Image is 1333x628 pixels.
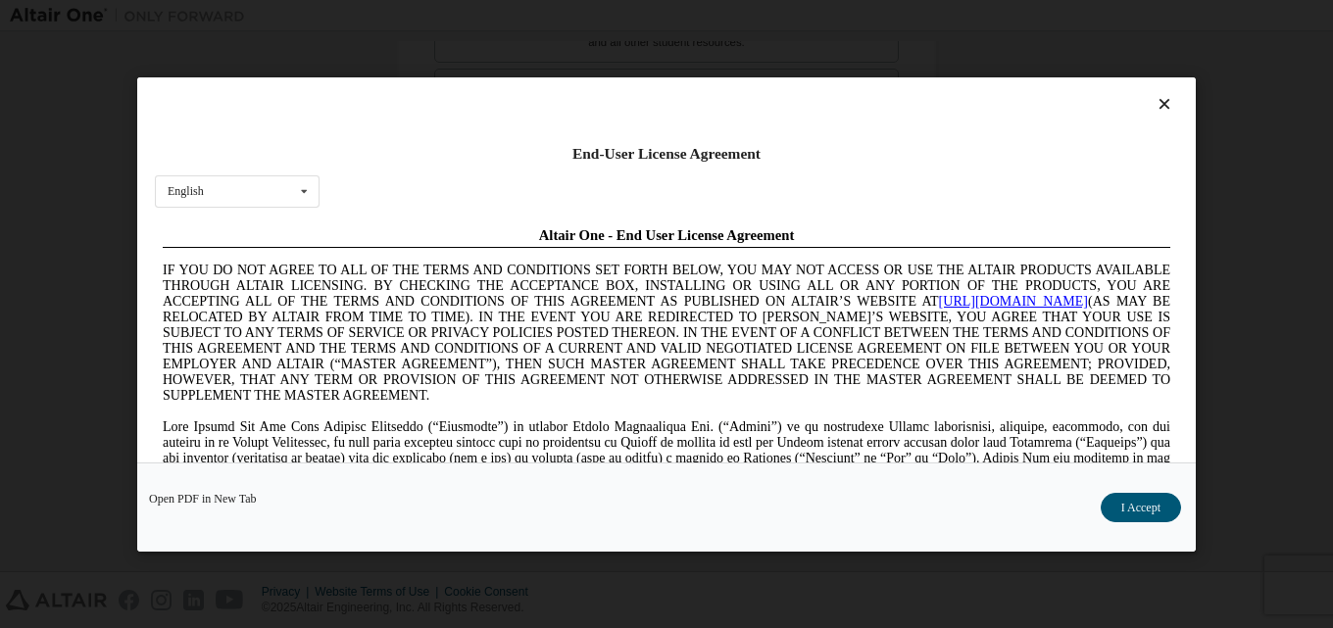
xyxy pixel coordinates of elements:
[384,8,640,24] span: Altair One - End User License Agreement
[8,43,1015,183] span: IF YOU DO NOT AGREE TO ALL OF THE TERMS AND CONDITIONS SET FORTH BELOW, YOU MAY NOT ACCESS OR USE...
[168,185,204,197] div: English
[8,200,1015,340] span: Lore Ipsumd Sit Ame Cons Adipisc Elitseddo (“Eiusmodte”) in utlabor Etdolo Magnaaliqua Eni. (“Adm...
[784,74,933,89] a: [URL][DOMAIN_NAME]
[149,492,257,504] a: Open PDF in New Tab
[155,144,1178,164] div: End-User License Agreement
[1101,492,1181,521] button: I Accept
